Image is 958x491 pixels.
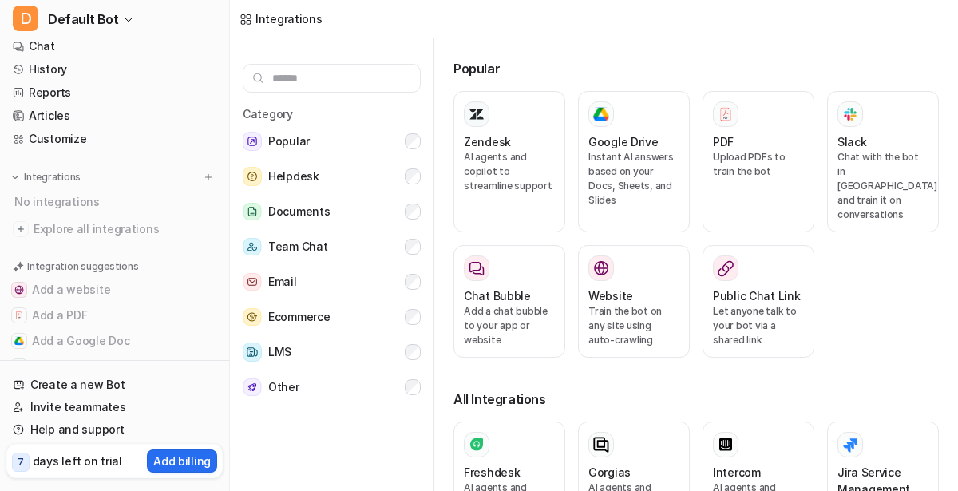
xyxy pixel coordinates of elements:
[578,91,690,232] button: Google DriveGoogle DriveInstant AI answers based on your Docs, Sheets, and Slides
[464,150,555,193] p: AI agents and copilot to streamline support
[243,378,262,397] img: Other
[6,218,223,240] a: Explore all integrations
[593,107,609,121] img: Google Drive
[827,91,939,232] button: SlackSlackChat with the bot in [GEOGRAPHIC_DATA] and train it on conversations
[18,455,24,469] p: 7
[243,125,421,157] button: PopularPopular
[6,35,223,57] a: Chat
[464,133,511,150] h3: Zendesk
[268,132,310,151] span: Popular
[243,196,421,228] button: DocumentsDocuments
[255,10,323,27] div: Integrations
[713,304,804,347] p: Let anyone talk to your bot via a shared link
[593,260,609,276] img: Website
[837,133,867,150] h3: Slack
[243,371,421,403] button: OtherOther
[243,167,262,186] img: Helpdesk
[147,449,217,473] button: Add billing
[6,303,223,328] button: Add a PDFAdd a PDF
[48,8,119,30] span: Default Bot
[153,453,211,469] p: Add billing
[34,216,216,242] span: Explore all integrations
[588,287,633,304] h3: Website
[578,245,690,358] button: WebsiteWebsiteTrain the bot on any site using auto-crawling
[837,150,928,222] p: Chat with the bot in [GEOGRAPHIC_DATA] and train it on conversations
[14,285,24,295] img: Add a website
[27,259,138,274] p: Integration suggestions
[268,237,327,256] span: Team Chat
[14,336,24,346] img: Add a Google Doc
[203,172,214,183] img: menu_add.svg
[268,167,319,186] span: Helpdesk
[14,311,24,320] img: Add a PDF
[243,105,421,122] h5: Category
[243,266,421,298] button: EmailEmail
[6,81,223,104] a: Reports
[243,238,262,256] img: Team Chat
[6,354,223,379] button: Add to ZendeskAdd to Zendesk
[588,150,679,208] p: Instant AI answers based on your Docs, Sheets, and Slides
[243,301,421,333] button: EcommerceEcommerce
[10,188,223,215] div: No integrations
[703,245,814,358] button: Public Chat LinkLet anyone talk to your bot via a shared link
[6,169,85,185] button: Integrations
[24,171,81,184] p: Integrations
[13,221,29,237] img: explore all integrations
[33,453,122,469] p: days left on trial
[243,203,262,221] img: Documents
[464,464,520,481] h3: Freshdesk
[268,343,291,362] span: LMS
[453,59,939,78] h3: Popular
[268,378,299,397] span: Other
[588,304,679,347] p: Train the bot on any site using auto-crawling
[6,105,223,127] a: Articles
[6,58,223,81] a: History
[239,10,323,27] a: Integrations
[6,128,223,150] a: Customize
[6,396,223,418] a: Invite teammates
[713,287,801,304] h3: Public Chat Link
[243,160,421,192] button: HelpdeskHelpdesk
[6,277,223,303] button: Add a websiteAdd a website
[268,272,297,291] span: Email
[713,150,804,179] p: Upload PDFs to train the bot
[243,132,262,151] img: Popular
[718,106,734,121] img: PDF
[588,133,659,150] h3: Google Drive
[243,343,262,362] img: LMS
[453,91,565,232] button: ZendeskAI agents and copilot to streamline support
[6,418,223,441] a: Help and support
[842,105,858,123] img: Slack
[243,336,421,368] button: LMSLMS
[464,287,531,304] h3: Chat Bubble
[243,308,262,327] img: Ecommerce
[588,464,631,481] h3: Gorgias
[268,307,330,327] span: Ecommerce
[464,304,555,347] p: Add a chat bubble to your app or website
[243,273,262,291] img: Email
[6,328,223,354] button: Add a Google DocAdd a Google Doc
[713,133,734,150] h3: PDF
[243,231,421,263] button: Team ChatTeam Chat
[13,6,38,31] span: D
[6,374,223,396] a: Create a new Bot
[453,245,565,358] button: Chat BubbleAdd a chat bubble to your app or website
[268,202,330,221] span: Documents
[453,390,939,409] h3: All Integrations
[703,91,814,232] button: PDFPDFUpload PDFs to train the bot
[10,172,21,183] img: expand menu
[713,464,761,481] h3: Intercom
